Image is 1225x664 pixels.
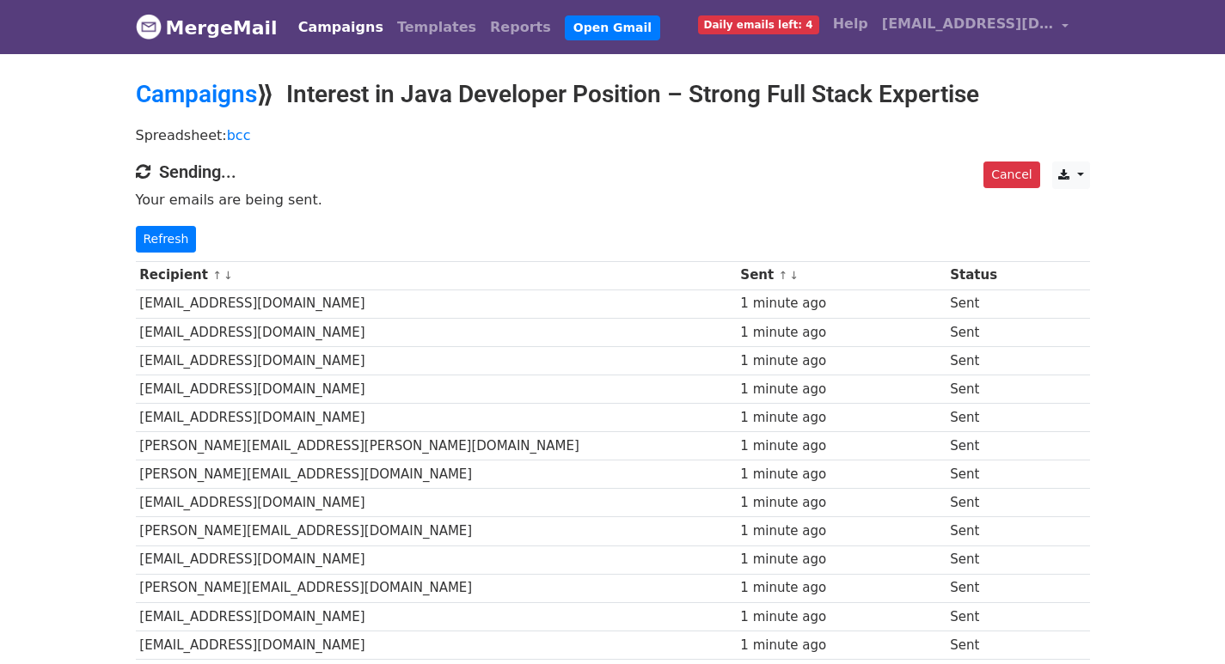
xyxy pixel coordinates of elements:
div: 1 minute ago [740,408,941,428]
td: Sent [946,602,1020,630]
div: 1 minute ago [740,607,941,627]
td: Sent [946,375,1020,403]
td: [PERSON_NAME][EMAIL_ADDRESS][DOMAIN_NAME] [136,517,737,545]
h2: ⟫ Interest in Java Developer Position – Strong Full Stack Expertise [136,80,1090,109]
td: Sent [946,318,1020,346]
a: ↑ [778,269,787,282]
td: [EMAIL_ADDRESS][DOMAIN_NAME] [136,375,737,403]
th: Status [946,261,1020,289]
div: 1 minute ago [740,436,941,456]
td: [EMAIL_ADDRESS][DOMAIN_NAME] [136,346,737,375]
td: [EMAIL_ADDRESS][DOMAIN_NAME] [136,602,737,630]
a: ↑ [212,269,222,282]
td: Sent [946,489,1020,517]
td: [EMAIL_ADDRESS][DOMAIN_NAME] [136,545,737,574]
td: Sent [946,432,1020,460]
td: [EMAIL_ADDRESS][DOMAIN_NAME] [136,404,737,432]
div: 1 minute ago [740,550,941,570]
td: [EMAIL_ADDRESS][DOMAIN_NAME] [136,289,737,318]
div: 1 minute ago [740,465,941,484]
a: Refresh [136,226,197,253]
a: bcc [227,127,251,143]
a: Templates [390,10,483,45]
a: Cancel [983,161,1039,188]
p: Spreadsheet: [136,126,1090,144]
img: MergeMail logo [136,14,162,40]
span: [EMAIL_ADDRESS][DOMAIN_NAME] [882,14,1054,34]
div: 1 minute ago [740,351,941,371]
div: 1 minute ago [740,521,941,541]
td: [PERSON_NAME][EMAIL_ADDRESS][DOMAIN_NAME] [136,574,737,602]
td: [EMAIL_ADDRESS][DOMAIN_NAME] [136,489,737,517]
td: [PERSON_NAME][EMAIL_ADDRESS][PERSON_NAME][DOMAIN_NAME] [136,432,737,460]
td: Sent [946,574,1020,602]
td: Sent [946,346,1020,375]
th: Recipient [136,261,737,289]
td: Sent [946,545,1020,574]
td: Sent [946,460,1020,489]
td: Sent [946,630,1020,659]
a: Reports [483,10,558,45]
a: Campaigns [136,80,257,108]
td: [PERSON_NAME][EMAIL_ADDRESS][DOMAIN_NAME] [136,460,737,489]
p: Your emails are being sent. [136,191,1090,209]
span: Daily emails left: 4 [698,15,819,34]
td: Sent [946,517,1020,545]
a: [EMAIL_ADDRESS][DOMAIN_NAME] [875,7,1076,47]
div: 1 minute ago [740,380,941,399]
div: 1 minute ago [740,578,941,598]
a: Help [826,7,875,41]
a: ↓ [224,269,233,282]
div: 1 minute ago [740,636,941,655]
a: Open Gmail [565,15,660,40]
a: MergeMail [136,9,278,46]
a: ↓ [789,269,799,282]
td: [EMAIL_ADDRESS][DOMAIN_NAME] [136,630,737,659]
td: [EMAIL_ADDRESS][DOMAIN_NAME] [136,318,737,346]
td: Sent [946,289,1020,318]
div: 1 minute ago [740,493,941,513]
a: Campaigns [291,10,390,45]
div: 1 minute ago [740,294,941,314]
th: Sent [737,261,946,289]
td: Sent [946,404,1020,432]
h4: Sending... [136,161,1090,182]
a: Daily emails left: 4 [691,7,826,41]
div: 1 minute ago [740,323,941,343]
